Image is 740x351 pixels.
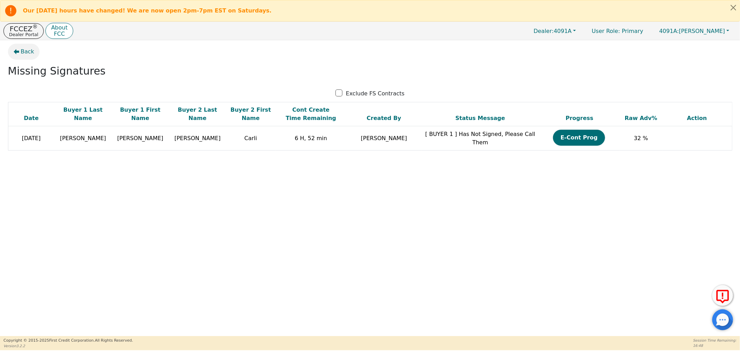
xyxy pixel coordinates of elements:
[171,106,224,122] div: Buyer 2 Last Name
[693,343,737,348] p: 16:48
[3,338,133,344] p: Copyright © 2015- 2025 First Credit Corporation.
[3,343,133,349] p: Version 3.2.2
[175,135,221,142] span: [PERSON_NAME]
[346,89,405,98] p: Exclude FS Contracts
[113,106,167,122] div: Buyer 1 First Name
[592,28,620,34] span: User Role :
[534,28,554,34] span: Dealer:
[541,114,618,122] div: Progress
[712,285,733,306] button: Report Error to FCC
[8,65,732,77] h2: Missing Signatures
[8,44,40,60] button: Back
[622,114,661,122] div: Raw Adv%
[244,135,257,142] span: Carli
[51,31,67,37] p: FCC
[8,126,54,151] td: [DATE]
[727,0,740,15] button: Close alert
[10,114,53,122] div: Date
[95,338,133,343] span: All Rights Reserved.
[526,26,583,36] button: Dealer:4091A
[286,106,336,121] span: Cont Create Time Remaining
[45,23,73,39] button: AboutFCC
[117,135,163,142] span: [PERSON_NAME]
[634,135,648,142] span: 32 %
[51,25,67,31] p: About
[652,26,737,36] button: 4091A:[PERSON_NAME]
[33,24,38,30] sup: ®
[23,7,272,14] b: Our [DATE] hours have changed! We are now open 2pm-7pm EST on Saturdays.
[21,48,34,56] span: Back
[60,135,106,142] span: [PERSON_NAME]
[585,24,650,38] a: User Role: Primary
[423,114,538,122] div: Status Message
[275,126,347,151] td: 6 H, 52 min
[585,24,650,38] p: Primary
[659,28,679,34] span: 4091A:
[693,338,737,343] p: Session Time Remaining:
[3,23,44,39] button: FCCEZ®Dealer Portal
[56,106,110,122] div: Buyer 1 Last Name
[422,126,539,151] td: [ BUYER 1 ] Has Not Signed, Please Call Them
[228,106,274,122] div: Buyer 2 First Name
[348,114,420,122] div: Created By
[553,130,605,146] button: E-Cont Prog
[687,115,707,121] span: Action
[347,126,422,151] td: [PERSON_NAME]
[534,28,572,34] span: 4091A
[9,32,38,37] p: Dealer Portal
[659,28,725,34] span: [PERSON_NAME]
[9,25,38,32] p: FCCEZ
